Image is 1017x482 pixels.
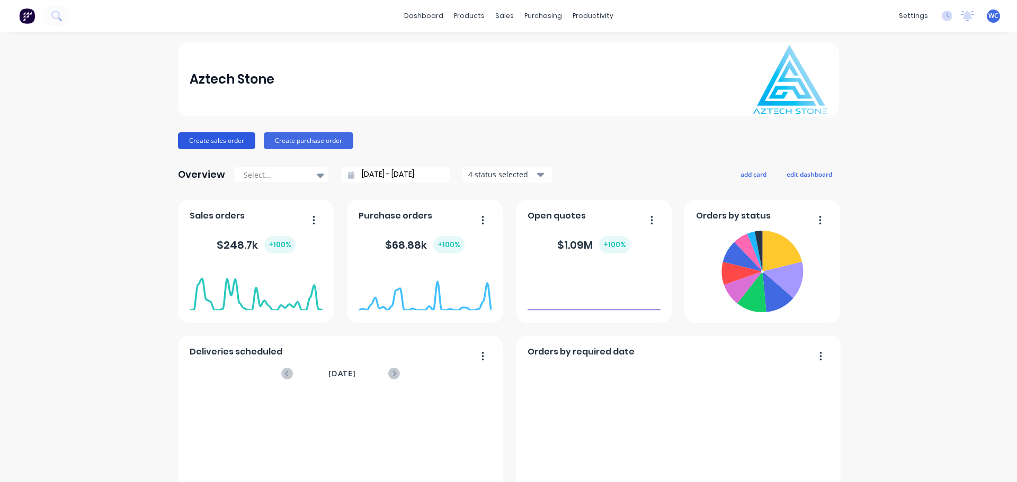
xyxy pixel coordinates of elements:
[190,345,282,358] span: Deliveries scheduled
[178,164,225,185] div: Overview
[988,11,998,21] span: WC
[449,8,490,24] div: products
[433,236,465,253] div: + 100 %
[385,236,465,253] div: $ 68.88k
[528,210,586,222] span: Open quotes
[462,167,552,183] button: 4 status selected
[178,132,255,149] button: Create sales order
[190,69,274,90] div: Aztech Stone
[753,45,827,114] img: Aztech Stone
[359,210,432,222] span: Purchase orders
[734,167,773,181] button: add card
[557,236,630,253] div: $ 1.09M
[780,167,839,181] button: edit dashboard
[328,368,356,379] span: [DATE]
[468,169,535,180] div: 4 status selected
[696,210,771,222] span: Orders by status
[894,8,933,24] div: settings
[190,210,245,222] span: Sales orders
[19,8,35,24] img: Factory
[490,8,519,24] div: sales
[567,8,619,24] div: productivity
[519,8,567,24] div: purchasing
[264,132,353,149] button: Create purchase order
[528,345,635,358] span: Orders by required date
[599,236,630,253] div: + 100 %
[264,236,296,253] div: + 100 %
[399,8,449,24] a: dashboard
[217,236,296,253] div: $ 248.7k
